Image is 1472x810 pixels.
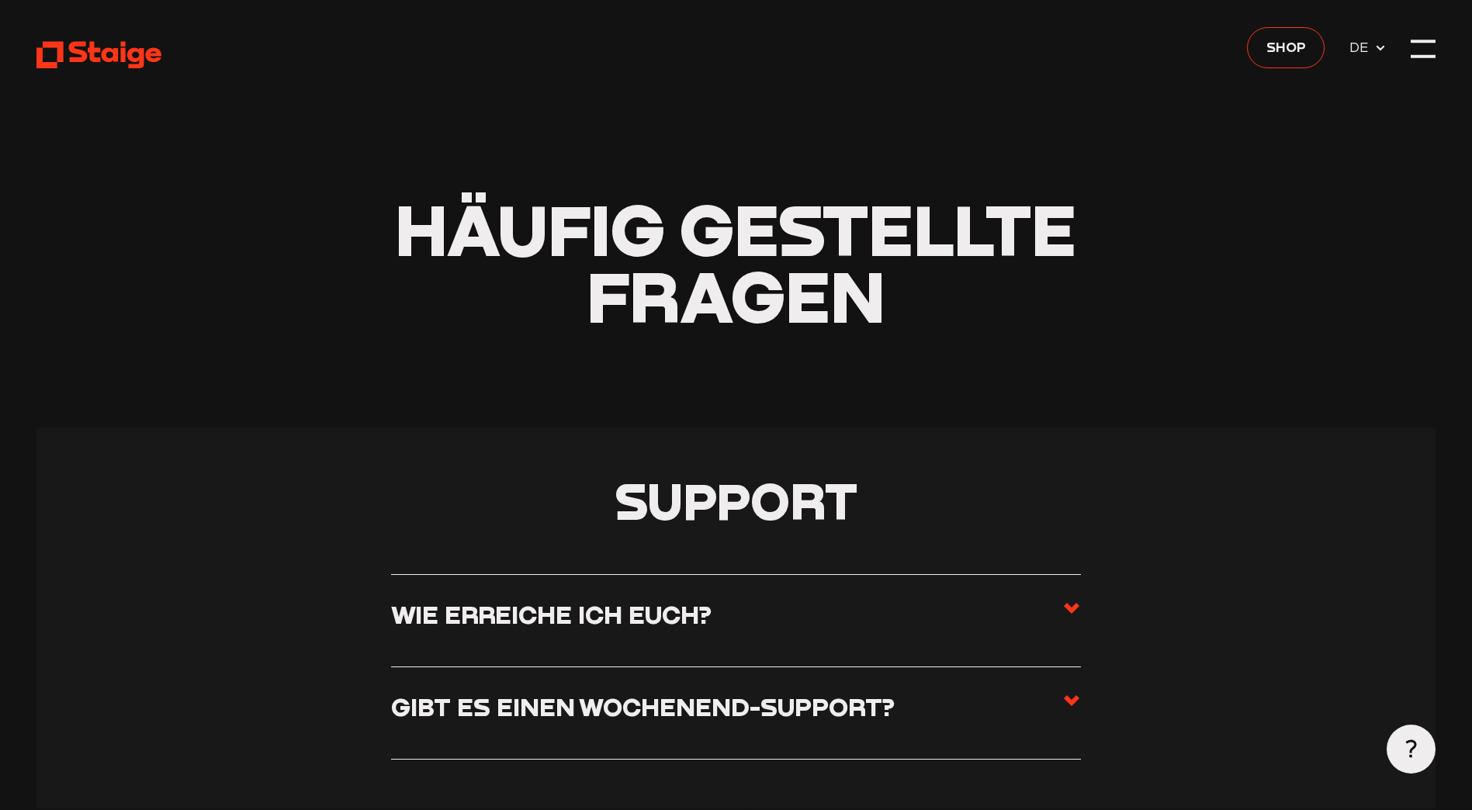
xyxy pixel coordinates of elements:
[1266,36,1306,57] span: Shop
[615,470,857,531] span: Support
[395,186,1076,339] span: Häufig gestellte Fragen
[391,599,712,629] h3: Wie erreiche ich euch?
[1247,27,1325,68] a: Shop
[1349,36,1374,58] span: DE
[391,691,895,722] h3: Gibt es einen Wochenend-Support?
